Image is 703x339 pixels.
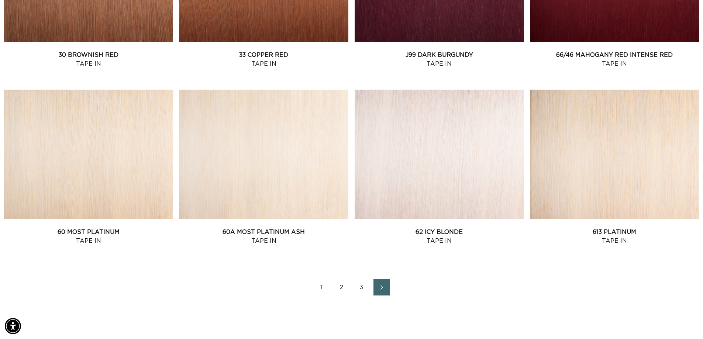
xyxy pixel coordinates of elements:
[179,51,348,68] a: 33 Copper Red Tape In
[373,279,390,295] a: Next page
[530,51,699,68] a: 66/46 Mahogany Red Intense Red Tape In
[354,279,370,295] a: Page 3
[355,228,524,245] a: 62 Icy Blonde Tape In
[334,279,350,295] a: Page 2
[4,51,173,68] a: 30 Brownish Red Tape In
[355,51,524,68] a: J99 Dark Burgundy Tape In
[530,228,699,245] a: 613 Platinum Tape In
[314,279,330,295] a: Page 1
[179,228,348,245] a: 60A Most Platinum Ash Tape In
[4,228,173,245] a: 60 Most Platinum Tape In
[4,279,699,295] nav: Pagination
[666,304,703,339] iframe: Chat Widget
[5,318,21,334] div: Accessibility Menu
